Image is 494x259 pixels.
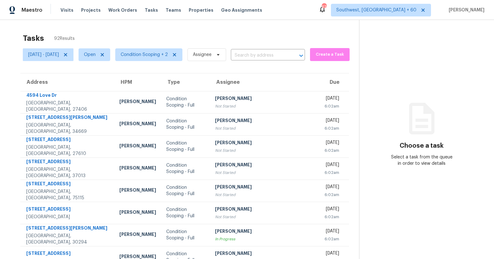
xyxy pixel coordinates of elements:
div: [STREET_ADDRESS] [26,250,109,258]
div: [GEOGRAPHIC_DATA], [GEOGRAPHIC_DATA], 37013 [26,166,109,179]
span: 92 Results [54,35,75,42]
div: [STREET_ADDRESS] [26,136,109,144]
div: Condition Scoping - Full [166,229,205,241]
div: Not Started [215,170,314,176]
div: [DATE] [325,250,339,258]
div: 6:02am [325,147,339,154]
div: [GEOGRAPHIC_DATA], [GEOGRAPHIC_DATA], 34669 [26,122,109,135]
div: [PERSON_NAME] [215,184,314,192]
div: 4594 Love Dr [26,92,109,100]
div: Not Started [215,103,314,109]
div: [STREET_ADDRESS] [26,158,109,166]
div: In Progress [215,236,314,242]
span: Condition Scoping + 2 [121,52,168,58]
div: Select a task from the queue in order to view details [390,154,453,167]
div: [PERSON_NAME] [215,95,314,103]
div: [PERSON_NAME] [215,228,314,236]
div: [PERSON_NAME] [119,209,156,217]
th: Type [161,73,210,91]
th: Due [320,73,349,91]
th: HPM [114,73,161,91]
div: [STREET_ADDRESS] [26,181,109,188]
div: [GEOGRAPHIC_DATA], [GEOGRAPHIC_DATA], 27406 [26,100,109,113]
div: Not Started [215,147,314,154]
div: [PERSON_NAME] [119,231,156,239]
div: Condition Scoping - Full [166,162,205,175]
div: 6:02am [325,236,339,242]
th: Assignee [210,73,320,91]
span: Visits [60,7,73,13]
th: Address [20,73,114,91]
div: 6:02am [325,170,339,176]
div: 6:02am [325,103,339,109]
div: [PERSON_NAME] [215,162,314,170]
div: Condition Scoping - Full [166,118,205,131]
div: [DATE] [325,184,339,192]
span: [DATE] - [DATE] [28,52,59,58]
div: [PERSON_NAME] [215,139,314,147]
div: [PERSON_NAME] [119,187,156,195]
div: [STREET_ADDRESS][PERSON_NAME] [26,114,109,122]
span: Tasks [145,8,158,12]
span: Southwest, [GEOGRAPHIC_DATA] + 60 [336,7,416,13]
button: Create a Task [310,48,350,61]
div: [GEOGRAPHIC_DATA], [GEOGRAPHIC_DATA], 75115 [26,188,109,201]
div: [STREET_ADDRESS][PERSON_NAME] [26,225,109,233]
div: Condition Scoping - Full [166,207,205,219]
button: Open [297,51,306,60]
div: [DATE] [325,162,339,170]
div: [STREET_ADDRESS] [26,206,109,214]
div: 670 [322,4,326,10]
div: [PERSON_NAME] [119,120,156,128]
div: [PERSON_NAME] [119,165,156,173]
div: [PERSON_NAME] [119,98,156,106]
h3: Choose a task [400,143,444,149]
div: [DATE] [325,117,339,125]
span: Maestro [22,7,42,13]
div: Condition Scoping - Full [166,96,205,108]
div: [PERSON_NAME] [215,250,314,258]
div: Condition Scoping - Full [166,140,205,153]
div: [DATE] [325,139,339,147]
span: Assignee [193,52,212,58]
span: Teams [166,7,181,13]
span: Geo Assignments [221,7,262,13]
div: [DATE] [325,228,339,236]
input: Search by address [231,51,287,60]
div: 6:02am [325,192,339,198]
span: Projects [81,7,101,13]
div: [DATE] [325,206,339,214]
div: [PERSON_NAME] [215,117,314,125]
span: Create a Task [313,51,346,58]
div: [GEOGRAPHIC_DATA] [26,214,109,220]
div: 6:02am [325,125,339,132]
span: Properties [189,7,213,13]
div: Not Started [215,192,314,198]
h2: Tasks [23,35,44,41]
div: Not Started [215,214,314,220]
div: [GEOGRAPHIC_DATA], [GEOGRAPHIC_DATA], 27610 [26,144,109,157]
div: [DATE] [325,95,339,103]
div: Not Started [215,125,314,132]
span: Work Orders [108,7,137,13]
div: [PERSON_NAME] [215,206,314,214]
span: [PERSON_NAME] [446,7,484,13]
span: Open [84,52,96,58]
div: [GEOGRAPHIC_DATA], [GEOGRAPHIC_DATA], 30294 [26,233,109,245]
div: [PERSON_NAME] [119,143,156,151]
div: 6:02am [325,214,339,220]
div: Condition Scoping - Full [166,184,205,197]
